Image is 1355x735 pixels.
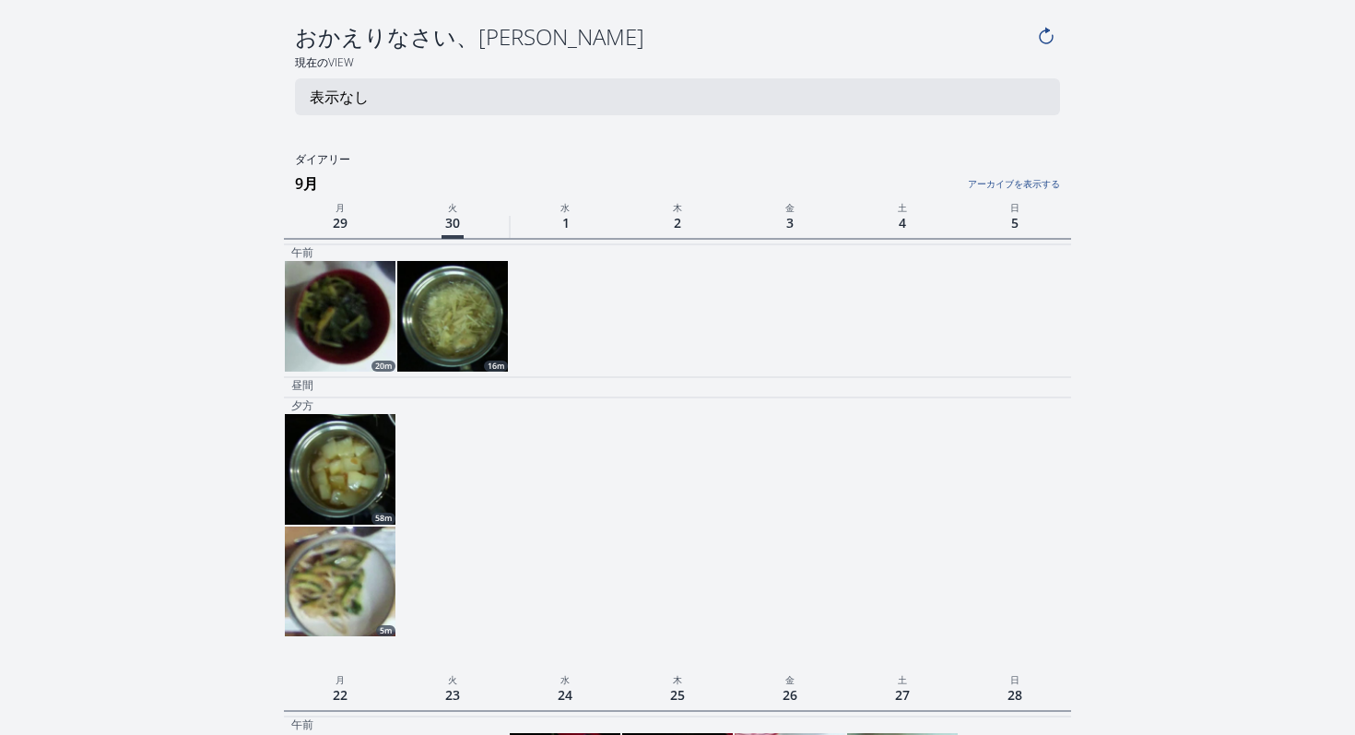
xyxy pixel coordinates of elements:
p: 日 [959,198,1071,215]
p: 表示なし [310,86,369,108]
span: 22 [329,682,351,707]
a: 58m [285,414,395,525]
span: 4 [895,210,910,235]
img: 250928215609_thumb.jpeg [285,261,395,372]
span: 27 [891,682,913,707]
a: 5m [285,527,395,637]
p: 金 [734,670,846,687]
div: 5m [376,625,395,636]
span: 2 [670,210,685,235]
a: 20m [285,261,395,372]
div: 16m [484,361,508,372]
p: 月 [284,670,396,687]
img: 250929081349_thumb.jpeg [285,414,395,525]
p: 金 [734,198,846,215]
img: 250929215836_thumb.jpeg [397,261,508,372]
p: 午前 [291,717,313,732]
span: 29 [329,210,351,235]
span: 5 [1007,210,1022,235]
span: 3 [783,210,797,235]
p: 水 [509,670,621,687]
p: 昼間 [291,378,313,393]
p: 木 [621,198,734,215]
p: 日 [959,670,1071,687]
span: 23 [442,682,464,707]
p: 水 [509,198,621,215]
p: 土 [846,670,959,687]
span: 28 [1004,682,1026,707]
p: 土 [846,198,959,215]
span: 26 [779,682,801,707]
h4: おかえりなさい、[PERSON_NAME] [295,22,1031,52]
span: 1 [559,210,573,235]
h2: 現在のView [284,55,1070,71]
div: 20m [371,361,395,372]
p: 木 [621,670,734,687]
span: 30 [442,210,464,239]
p: 午前 [291,245,313,260]
p: 夕方 [291,398,313,413]
h3: 9月 [295,169,1070,198]
span: 25 [666,682,689,707]
span: 24 [554,682,576,707]
p: 月 [284,198,396,215]
a: アーカイブを表示する [797,167,1059,191]
div: 58m [371,513,395,524]
p: 火 [396,670,509,687]
a: 16m [397,261,508,372]
p: 火 [396,198,509,215]
h2: ダイアリー [284,152,1070,168]
img: 250929111623_thumb.jpeg [285,527,395,637]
